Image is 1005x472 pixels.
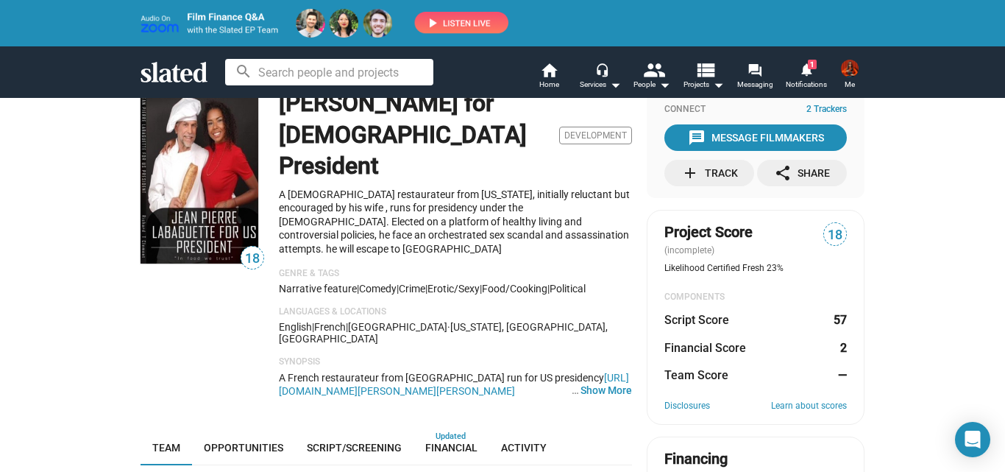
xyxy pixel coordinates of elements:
[279,321,312,333] span: English
[664,124,847,151] button: Message Filmmakers
[678,61,729,94] button: Projects
[550,283,586,295] span: political
[399,283,425,295] span: crime
[781,61,832,94] a: 1Notifications
[664,312,729,328] dt: Script Score
[141,89,258,264] img: Jean Pierre Labaguette for US President
[279,372,629,397] span: A French restaurateur from [GEOGRAPHIC_DATA] run for US presidency
[747,63,761,77] mat-icon: forum
[241,249,263,269] span: 18
[413,430,489,465] a: Financial
[664,449,728,469] div: Financing
[279,188,632,256] p: A [DEMOGRAPHIC_DATA] restaurateur from [US_STATE], initially reluctant but encouraged by his wife...
[681,164,699,182] mat-icon: add
[664,245,717,256] span: (incomplete)
[695,59,716,80] mat-icon: view_list
[580,76,621,94] div: Services
[799,63,813,77] mat-icon: notifications
[489,430,558,465] a: Activity
[841,60,859,77] img: Kate Winter
[279,356,632,368] p: Synopsis
[832,57,867,95] button: Kate WinterMe
[664,401,710,412] a: Disclosures
[359,283,397,295] span: Comedy
[737,76,773,94] span: Messaging
[771,401,847,412] a: Learn about scores
[204,442,283,454] span: Opportunities
[688,124,824,151] div: Message Filmmakers
[806,104,847,116] span: 2 Trackers
[547,283,550,295] span: |
[397,283,399,295] span: |
[774,160,830,186] div: Share
[279,372,629,397] a: [URL][DOMAIN_NAME][PERSON_NAME][PERSON_NAME]
[141,430,192,465] a: Team
[279,283,357,295] span: Narrative feature
[447,321,450,333] span: ·
[833,367,847,383] dd: —
[279,321,608,345] span: [US_STATE], [GEOGRAPHIC_DATA], [GEOGRAPHIC_DATA]
[480,283,482,295] span: |
[279,88,553,182] h1: [PERSON_NAME] for [DEMOGRAPHIC_DATA] President
[833,312,847,328] dd: 57
[656,76,673,94] mat-icon: arrow_drop_down
[482,283,547,295] span: food/cooking
[575,61,626,94] button: Services
[664,160,754,186] button: Track
[279,268,632,280] p: Genre & Tags
[192,430,295,465] a: Opportunities
[559,127,632,144] span: Development
[152,442,180,454] span: Team
[757,160,847,186] button: Share
[824,225,846,245] span: 18
[523,61,575,94] a: Home
[314,321,346,333] span: French
[539,76,559,94] span: Home
[808,60,817,69] span: 1
[425,283,427,295] span: |
[540,61,558,79] mat-icon: home
[955,422,990,457] div: Open Intercom Messenger
[307,442,402,454] span: Script/Screening
[664,222,753,242] span: Project Score
[501,442,547,454] span: Activity
[688,129,706,147] mat-icon: message
[729,61,781,94] a: Messaging
[786,76,827,94] span: Notifications
[346,321,348,333] span: |
[312,321,314,333] span: |
[664,340,746,356] dt: Financial Score
[141,9,508,38] img: promo-live-zoom-ep-team4.png
[774,164,792,182] mat-icon: share
[295,430,413,465] a: Script/Screening
[279,306,632,318] p: Languages & Locations
[427,283,480,295] span: erotic/sexy
[595,63,608,76] mat-icon: headset_mic
[664,263,847,275] div: Likelihood Certified Fresh 23%
[626,61,678,94] button: People
[643,59,664,80] mat-icon: people
[348,321,447,333] span: [GEOGRAPHIC_DATA]
[225,59,433,85] input: Search people and projects
[683,76,724,94] span: Projects
[664,367,728,383] dt: Team Score
[580,384,632,397] button: …Show More
[845,76,855,94] span: Me
[606,76,624,94] mat-icon: arrow_drop_down
[425,442,477,454] span: Financial
[357,283,359,295] span: |
[664,104,847,116] div: Connect
[709,76,727,94] mat-icon: arrow_drop_down
[565,384,580,397] span: …
[633,76,670,94] div: People
[664,292,847,303] div: COMPONENTS
[681,160,738,186] div: Track
[833,340,847,356] dd: 2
